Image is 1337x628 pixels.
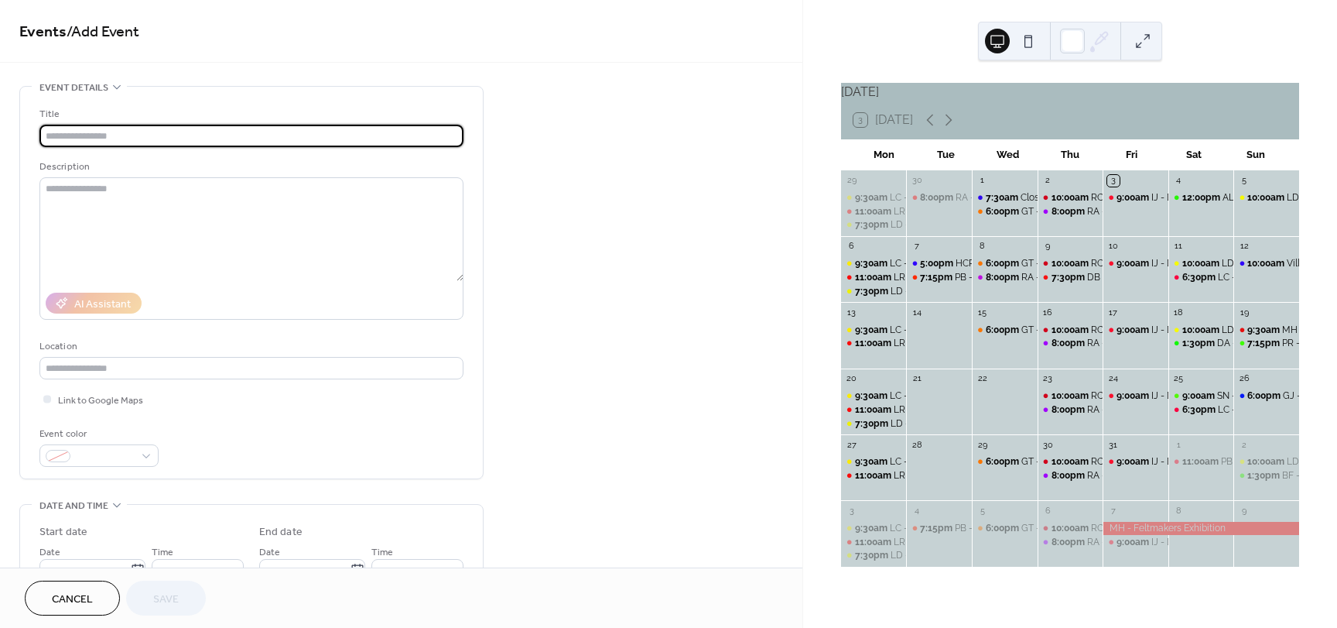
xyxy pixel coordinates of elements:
span: 5:00pm [920,257,956,270]
div: MH - Feltmakers Exhibition [1103,522,1299,535]
div: RA - Band Practice (Thu) [1038,337,1103,350]
div: IJ - [GEOGRAPHIC_DATA][PERSON_NAME] [1151,324,1332,337]
div: 18 [1173,307,1185,318]
div: LR - Yoga group [894,271,963,284]
div: 1 [1173,439,1185,451]
div: LR - Yoga group [841,271,907,284]
span: 10:00am [1247,257,1287,270]
div: LC - Pilates [890,257,939,270]
span: 10:00am [1247,191,1287,204]
span: 10:00am [1247,455,1287,468]
div: Closed for Maintenance [972,191,1038,204]
div: AL - Private Party [1168,191,1234,204]
div: GT - Private Meeting [972,205,1038,218]
div: 23 [1042,373,1054,385]
div: 8 [976,241,988,252]
span: Date and time [39,498,108,514]
div: 27 [846,439,857,451]
div: Sat [1163,139,1225,170]
div: 5 [976,505,988,516]
div: 4 [911,505,922,516]
div: IJ - St Johns church [1103,455,1168,468]
div: GT - Private Meeting [972,324,1038,337]
div: HCRR - Committee [906,257,972,270]
div: RA - Band Practice [956,191,1037,204]
span: 1:30pm [1247,469,1282,482]
span: 6:30pm [1182,403,1218,417]
span: Date [39,544,60,561]
span: 6:00pm [1247,389,1283,403]
span: 7:15pm [920,271,955,284]
div: LC - Pilates [890,191,939,204]
div: IJ - St Johns church [1103,324,1168,337]
div: RA - Band Practice (Thu) [1038,536,1103,549]
div: LR - Yoga group [894,469,963,482]
span: 8:00pm [1051,403,1087,417]
div: DA - MK Classical Guitar Soc. [1168,337,1234,350]
div: 22 [976,373,988,385]
div: LR - Yoga group [841,536,907,549]
div: LD - Choir practice [891,549,972,562]
div: 2 [1238,439,1250,451]
div: RA - Band Practice (Thu) [1087,205,1192,218]
span: 11:00am [1182,455,1221,468]
span: Event details [39,80,108,96]
span: 7:30pm [855,218,891,232]
span: 6:00pm [986,257,1021,270]
span: Link to Google Maps [58,393,143,409]
div: 3 [1107,175,1119,187]
div: 5 [1238,175,1250,187]
div: 8 [1173,505,1185,516]
div: LD - Messiah Rehearsal [1222,324,1325,337]
span: 8:00pm [986,271,1021,284]
span: 1:30pm [1182,337,1217,350]
span: 10:00am [1051,455,1091,468]
div: RA - Band Practice (Thu) [1038,205,1103,218]
span: 6:00pm [986,455,1021,468]
a: Events [19,17,67,47]
div: LD - Messiah Rehearsal [1233,455,1299,468]
div: MH - Feltmakers [1233,324,1299,337]
span: 7:30pm [855,549,891,562]
div: PR - Private meeting [1233,337,1299,350]
span: 10:00am [1051,191,1091,204]
span: / Add Event [67,17,139,47]
div: Event color [39,426,156,442]
span: 7:30pm [855,285,891,298]
span: 9:30am [855,389,890,403]
span: 9:30am [855,191,890,204]
div: LD - Choir practice [891,218,972,232]
div: LR - Yoga group [841,469,907,482]
div: Tue [915,139,977,170]
div: LR - Yoga group [841,337,907,350]
div: PB - Art group [906,522,972,535]
div: RA - Band Practice (Thu) [1038,469,1103,482]
div: GT - Private Meeting [1021,522,1110,535]
div: RC - Yoga [1038,324,1103,337]
div: 26 [1238,373,1250,385]
div: Village Harvest Lunch [1233,257,1299,270]
span: 9:00am [1182,389,1217,403]
div: RC - Yoga [1038,191,1103,204]
span: 9:30am [855,522,890,535]
div: Sun [1225,139,1287,170]
div: RC - Yoga [1091,389,1134,403]
div: RC - Yoga [1091,455,1134,468]
div: RA - Band Practice (Thu) [1087,337,1192,350]
div: Location [39,338,460,355]
div: LR - Yoga group [894,536,963,549]
div: LC - Pilates [841,522,907,535]
div: 13 [846,307,857,318]
div: LD - Messiah Rehearsal [1168,257,1234,270]
span: 6:00pm [986,522,1021,535]
div: 31 [1107,439,1119,451]
div: LR - Yoga group [894,403,963,417]
span: 8:00pm [920,191,956,204]
div: SN - Private Party [1217,389,1292,403]
div: LC - Pilates [890,324,939,337]
div: RA - Band Practice (Wed) [1021,271,1130,284]
span: 10:00am [1051,324,1091,337]
div: DB - Men's club [1087,271,1155,284]
div: LC - Young Church [1168,271,1234,284]
div: LC - Pilates [841,257,907,270]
